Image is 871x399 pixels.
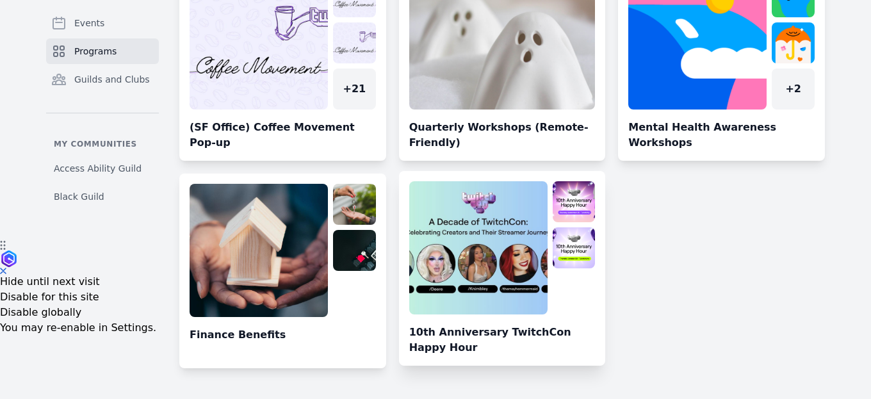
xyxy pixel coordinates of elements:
span: Access Ability Guild [54,162,142,175]
nav: Sidebar [46,10,159,208]
p: My communities [46,139,159,149]
span: Events [74,17,104,29]
span: Programs [74,45,117,58]
a: Events [46,10,159,36]
span: Guilds and Clubs [74,73,150,86]
span: Black Guild [54,190,104,203]
a: Guilds and Clubs [46,67,159,92]
a: Access Ability Guild [46,157,159,180]
a: Black Guild [46,185,159,208]
a: Programs [46,38,159,64]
